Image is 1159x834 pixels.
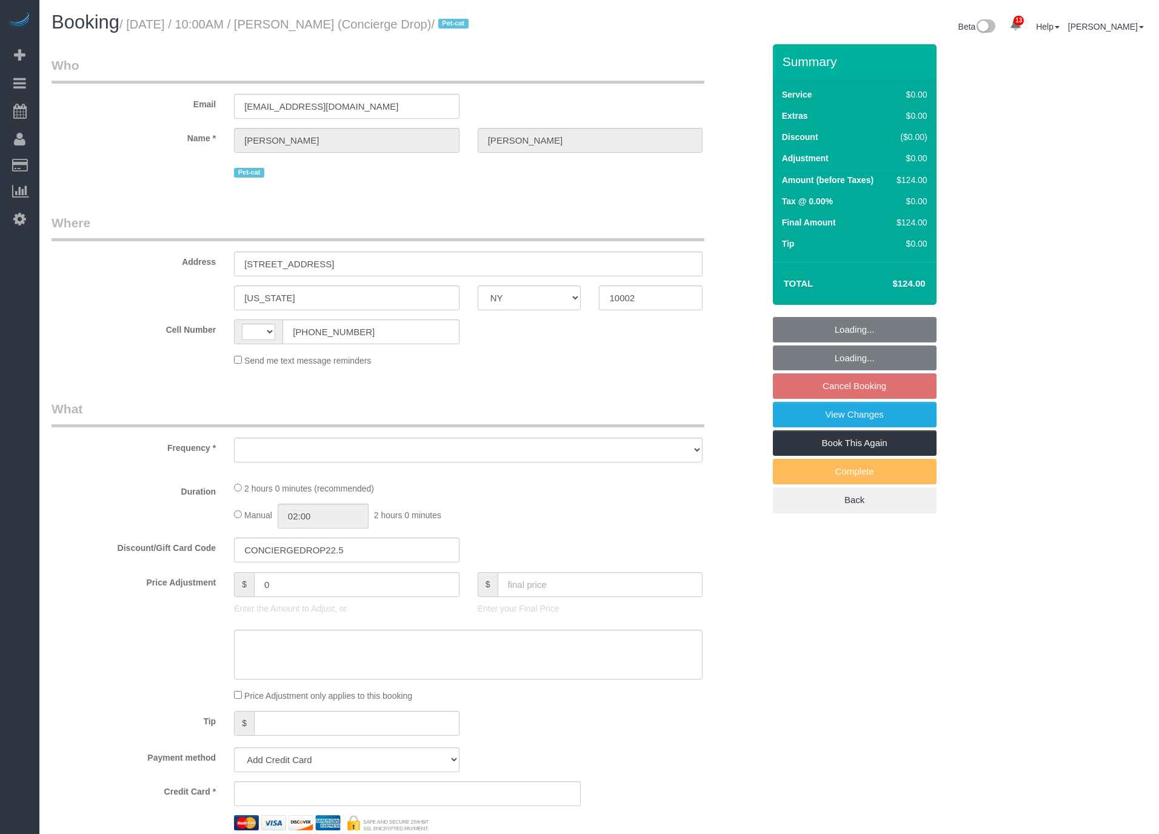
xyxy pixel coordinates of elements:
legend: Who [52,56,704,84]
small: / [DATE] / 10:00AM / [PERSON_NAME] (Concierge Drop) [119,18,472,31]
label: Name * [42,128,225,144]
label: Final Amount [782,216,836,229]
a: Help [1036,22,1060,32]
span: $ [234,711,254,736]
img: credit cards [225,815,438,831]
a: [PERSON_NAME] [1068,22,1144,32]
span: Send me text message reminders [244,356,371,365]
label: Discount [782,131,818,143]
input: Email [234,94,459,119]
div: $0.00 [892,110,927,122]
a: 13 [1004,12,1027,39]
span: Booking [52,12,119,33]
label: Payment method [42,747,225,764]
label: Amount (before Taxes) [782,174,873,186]
label: Tax @ 0.00% [782,195,833,207]
label: Email [42,94,225,110]
label: Extras [782,110,808,122]
img: New interface [975,19,995,35]
input: Last Name [478,128,703,153]
span: Price Adjustment only applies to this booking [244,691,412,701]
p: Enter the Amount to Adjust, or [234,602,459,615]
a: Book This Again [773,430,937,456]
label: Discount/Gift Card Code [42,538,225,554]
legend: What [52,400,704,427]
input: First Name [234,128,459,153]
input: Cell Number [282,319,459,344]
h4: $124.00 [856,279,925,289]
a: Beta [958,22,996,32]
p: Enter your Final Price [478,602,703,615]
input: final price [498,572,703,597]
span: Pet-cat [234,168,264,178]
div: $0.00 [892,152,927,164]
legend: Where [52,214,704,241]
a: View Changes [773,402,937,427]
span: Manual [244,510,272,520]
span: 2 hours 0 minutes [374,510,441,520]
div: $124.00 [892,216,927,229]
label: Adjustment [782,152,829,164]
label: Price Adjustment [42,572,225,589]
label: Credit Card * [42,781,225,798]
span: $ [234,572,254,597]
span: 13 [1014,16,1024,25]
span: 2 hours 0 minutes (recommended) [244,484,374,493]
label: Tip [782,238,795,250]
label: Tip [42,711,225,727]
div: $0.00 [892,88,927,101]
img: Automaid Logo [7,12,32,29]
span: Pet-cat [438,19,469,28]
label: Address [42,252,225,268]
input: Zip Code [599,285,703,310]
a: Back [773,487,937,513]
input: City [234,285,459,310]
label: Duration [42,481,225,498]
strong: Total [784,278,813,289]
div: ($0.00) [892,131,927,143]
span: $ [478,572,498,597]
label: Service [782,88,812,101]
span: / [432,18,472,31]
div: $124.00 [892,174,927,186]
label: Cell Number [42,319,225,336]
div: $0.00 [892,238,927,250]
div: $0.00 [892,195,927,207]
h3: Summary [783,55,930,68]
iframe: Secure card payment input frame [244,788,570,799]
label: Frequency * [42,438,225,454]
